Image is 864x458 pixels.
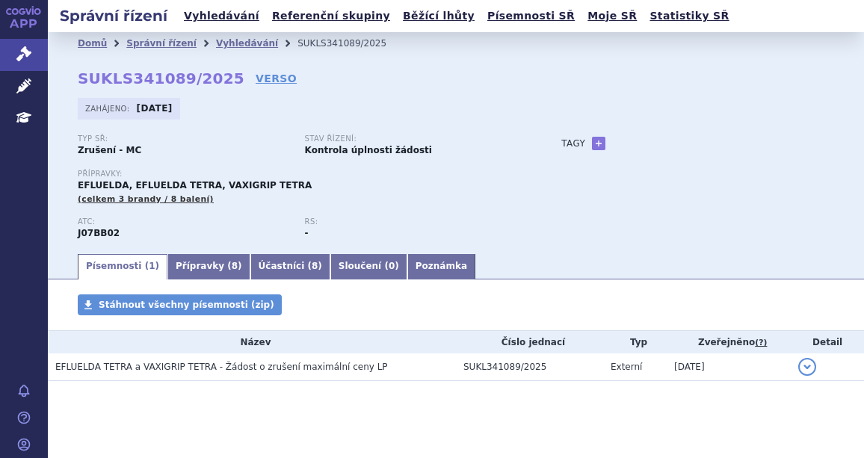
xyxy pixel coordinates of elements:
a: Přípravky (8) [167,254,250,279]
th: Detail [791,331,864,353]
a: Sloučení (0) [330,254,407,279]
span: Zahájeno: [85,102,132,114]
p: Přípravky: [78,170,531,179]
a: Statistiky SŘ [645,6,733,26]
a: Poznámka [407,254,475,279]
abbr: (?) [755,338,767,348]
span: EFLUELDA TETRA a VAXIGRIP TETRA - Žádost o zrušení maximální ceny LP [55,362,388,372]
a: Účastníci (8) [250,254,330,279]
th: Zveřejněno [667,331,791,353]
a: Vyhledávání [179,6,264,26]
p: Stav řízení: [305,134,517,143]
th: Číslo jednací [456,331,603,353]
p: RS: [305,217,517,226]
span: Externí [611,362,642,372]
a: Písemnosti SŘ [483,6,579,26]
td: [DATE] [667,353,791,381]
strong: [DATE] [137,103,173,114]
h3: Tagy [561,134,585,152]
th: Typ [603,331,667,353]
strong: CHŘIPKA, INAKTIVOVANÁ VAKCÍNA, ŠTĚPENÝ VIRUS NEBO POVRCHOVÝ ANTIGEN [78,228,120,238]
a: Vyhledávání [216,38,278,49]
a: Správní řízení [126,38,197,49]
strong: SUKLS341089/2025 [78,69,244,87]
span: Stáhnout všechny písemnosti (zip) [99,300,274,310]
td: SUKL341089/2025 [456,353,603,381]
span: (celkem 3 brandy / 8 balení) [78,194,214,204]
strong: - [305,228,309,238]
button: detail [798,358,816,376]
a: Referenční skupiny [268,6,395,26]
a: Moje SŘ [583,6,641,26]
span: EFLUELDA, EFLUELDA TETRA, VAXIGRIP TETRA [78,180,312,191]
p: ATC: [78,217,290,226]
h2: Správní řízení [48,5,179,26]
li: SUKLS341089/2025 [297,32,406,55]
th: Název [48,331,456,353]
span: 8 [232,261,238,271]
a: + [592,137,605,150]
span: 8 [312,261,318,271]
p: Typ SŘ: [78,134,290,143]
a: Běžící lhůty [398,6,479,26]
a: Domů [78,38,107,49]
span: 1 [149,261,155,271]
a: VERSO [256,71,297,86]
strong: Kontrola úplnosti žádosti [305,145,432,155]
strong: Zrušení - MC [78,145,141,155]
a: Písemnosti (1) [78,254,167,279]
span: 0 [389,261,395,271]
a: Stáhnout všechny písemnosti (zip) [78,294,282,315]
